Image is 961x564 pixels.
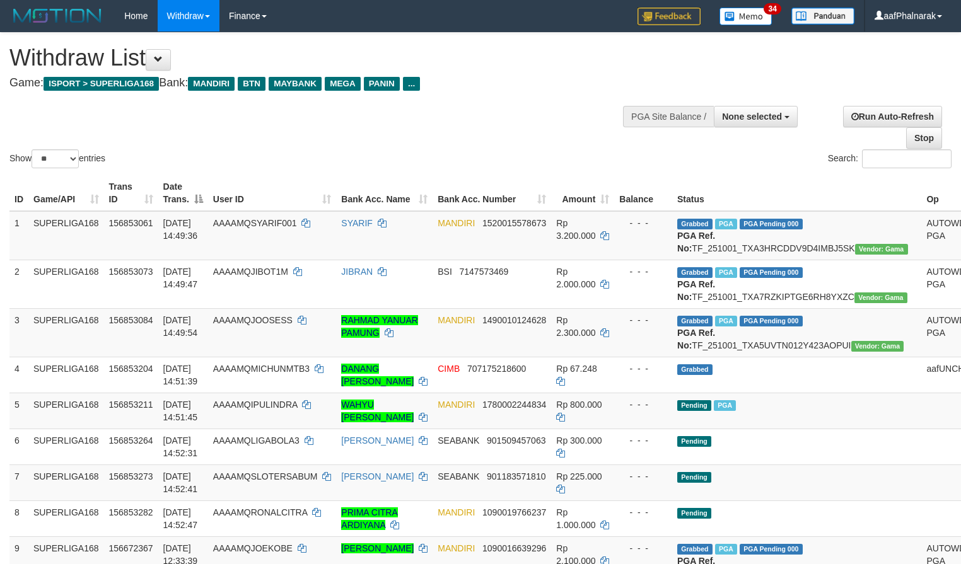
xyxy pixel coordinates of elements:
[677,472,711,483] span: Pending
[638,8,701,25] img: Feedback.jpg
[619,506,667,519] div: - - -
[28,429,104,464] td: SUPERLIGA168
[438,267,452,277] span: BSI
[44,77,159,91] span: ISPORT > SUPERLIGA168
[715,544,737,555] span: Marked by aafsengchandara
[714,106,798,127] button: None selected
[28,357,104,393] td: SUPERLIGA168
[163,471,198,494] span: [DATE] 14:52:41
[906,127,942,149] a: Stop
[325,77,361,91] span: MEGA
[341,543,414,553] a: [PERSON_NAME]
[740,544,803,555] span: PGA Pending
[487,471,545,481] span: Copy 901183571810 to clipboard
[109,507,153,517] span: 156853282
[791,8,854,25] img: panduan.png
[364,77,400,91] span: PANIN
[163,364,198,386] span: [DATE] 14:51:39
[556,364,597,374] span: Rp 67.248
[341,267,373,277] a: JIBRAN
[28,175,104,211] th: Game/API: activate to sort column ascending
[482,543,546,553] span: Copy 1090016639296 to clipboard
[163,315,198,338] span: [DATE] 14:49:54
[28,260,104,308] td: SUPERLIGA168
[341,435,414,446] a: [PERSON_NAME]
[551,175,614,211] th: Amount: activate to sort column ascending
[722,112,782,122] span: None selected
[9,45,628,71] h1: Withdraw List
[213,471,318,481] span: AAAAMQSLOTERSABUM
[213,507,307,517] span: AAAAMQRONALCITRA
[619,398,667,411] div: - - -
[163,218,198,241] span: [DATE] 14:49:36
[438,315,475,325] span: MANDIRI
[109,435,153,446] span: 156853264
[341,507,397,530] a: PRIMA CITRA ARDIYANA
[556,471,602,481] span: Rp 225.000
[336,175,433,211] th: Bank Acc. Name: activate to sort column ascending
[623,106,714,127] div: PGA Site Balance /
[677,279,715,302] b: PGA Ref. No:
[467,364,526,374] span: Copy 707175218600 to clipboard
[188,77,235,91] span: MANDIRI
[163,507,198,530] span: [DATE] 14:52:47
[213,364,310,374] span: AAAAMQMICHUNMTB3
[213,400,298,410] span: AAAAMQIPULINDRA
[677,364,713,375] span: Grabbed
[163,400,198,422] span: [DATE] 14:51:45
[109,364,153,374] span: 156853204
[341,364,414,386] a: DANANG [PERSON_NAME]
[487,435,545,446] span: Copy 901509457063 to clipboard
[28,308,104,357] td: SUPERLIGA168
[32,149,79,168] select: Showentries
[9,260,28,308] td: 2
[208,175,336,211] th: User ID: activate to sort column ascending
[619,362,667,375] div: - - -
[556,507,595,530] span: Rp 1.000.000
[109,543,153,553] span: 156672367
[619,542,667,555] div: - - -
[269,77,322,91] span: MAYBANK
[677,436,711,447] span: Pending
[828,149,952,168] label: Search:
[28,500,104,536] td: SUPERLIGA168
[213,267,288,277] span: AAAAMQJIBOT1M
[619,434,667,447] div: - - -
[482,400,546,410] span: Copy 1780002244834 to clipboard
[719,8,772,25] img: Button%20Memo.svg
[438,507,475,517] span: MANDIRI
[438,218,475,228] span: MANDIRI
[9,429,28,464] td: 6
[740,267,803,278] span: PGA Pending
[619,217,667,229] div: - - -
[715,267,737,278] span: Marked by aafsoycanthlai
[677,267,713,278] span: Grabbed
[109,315,153,325] span: 156853084
[238,77,265,91] span: BTN
[28,211,104,260] td: SUPERLIGA168
[28,464,104,500] td: SUPERLIGA168
[163,435,198,458] span: [DATE] 14:52:31
[854,292,907,303] span: Vendor URL: https://trx31.1velocity.biz
[556,218,595,241] span: Rp 3.200.000
[163,267,198,289] span: [DATE] 14:49:47
[28,393,104,429] td: SUPERLIGA168
[677,508,711,519] span: Pending
[843,106,942,127] a: Run Auto-Refresh
[556,400,602,410] span: Rp 800.000
[677,328,715,350] b: PGA Ref. No:
[213,218,297,228] span: AAAAMQSYARIF001
[677,219,713,229] span: Grabbed
[438,400,475,410] span: MANDIRI
[672,308,921,357] td: TF_251001_TXA5UVTN012Y423AOPUI
[715,316,737,326] span: Marked by aafsoycanthlai
[438,364,460,374] span: CIMB
[109,400,153,410] span: 156853211
[677,544,713,555] span: Grabbed
[9,308,28,357] td: 3
[9,175,28,211] th: ID
[556,435,602,446] span: Rp 300.000
[619,314,667,326] div: - - -
[677,400,711,411] span: Pending
[341,400,414,422] a: WAHYU [PERSON_NAME]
